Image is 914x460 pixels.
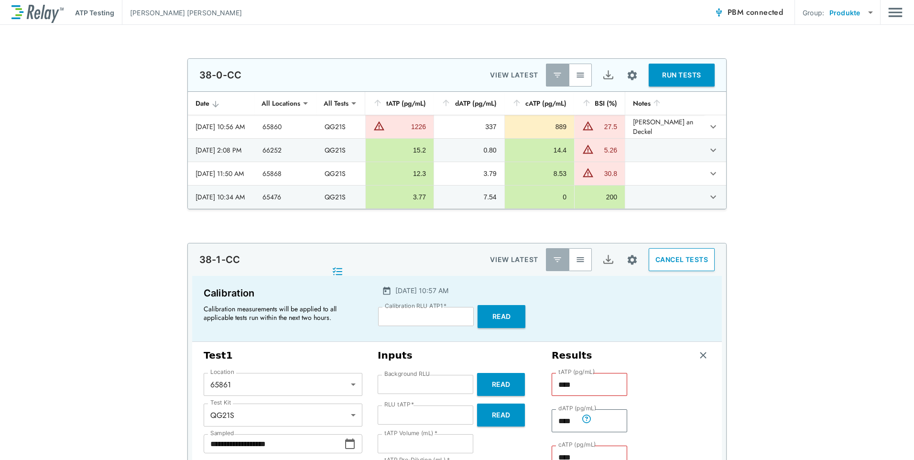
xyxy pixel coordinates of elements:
img: Export Icon [602,254,614,266]
img: Settings Icon [626,254,638,266]
button: Site setup [620,63,645,88]
table: sticky table [188,92,726,209]
p: ATP Testing [75,8,114,18]
td: 66252 [255,139,317,162]
label: tATP Volume (mL) [384,430,437,437]
label: RLU tATP [384,401,414,408]
p: VIEW LATEST [490,254,538,265]
label: Background RLU [384,371,430,377]
div: 65861 [204,375,362,394]
td: QG21S [317,162,365,185]
div: 8.53 [512,169,566,178]
p: Calibration measurements will be applied to all applicable tests run within the next two hours. [204,305,357,322]
img: Settings Icon [626,69,638,81]
label: Location [210,369,234,375]
button: RUN TESTS [649,64,715,87]
img: View All [576,70,585,80]
div: 12.3 [373,169,426,178]
label: tATP (pg/mL) [558,369,595,375]
td: 65868 [255,162,317,185]
th: Date [188,92,255,115]
img: Warning [582,143,594,155]
p: 38-1-CC [199,254,240,265]
div: 3.79 [442,169,497,178]
img: Calender Icon [382,286,392,296]
img: LuminUltra Relay [11,2,64,23]
button: Read [477,404,525,427]
div: BSI (%) [582,98,617,109]
h3: Inputs [378,350,536,361]
div: [DATE] 10:34 AM [196,192,247,202]
div: 5.26 [596,145,617,155]
input: Choose date, selected date is Oct 2, 2025 [204,434,344,453]
img: Latest [553,255,562,264]
div: 14.4 [512,145,566,155]
div: 0.80 [442,145,497,155]
div: All Tests [317,94,355,113]
label: Sampled [210,430,234,437]
p: 38-0-CC [199,69,241,81]
td: QG21S [317,115,365,138]
button: CANCEL TESTS [649,248,715,271]
div: 30.8 [596,169,617,178]
span: PBM [728,6,783,19]
button: Export [597,64,620,87]
div: [DATE] 10:56 AM [196,122,247,131]
button: expand row [705,119,721,135]
iframe: Resource center [760,431,904,453]
div: [DATE] 11:50 AM [196,169,247,178]
label: dATP (pg/mL) [558,405,597,412]
p: [PERSON_NAME] [PERSON_NAME] [130,8,242,18]
div: cATP (pg/mL) [512,98,566,109]
div: QG21S [204,405,362,425]
label: Test Kit [210,399,231,406]
td: QG21S [317,139,365,162]
img: Warning [373,120,385,131]
img: Export Icon [602,69,614,81]
p: Calibration [204,285,361,301]
td: QG21S [317,186,365,208]
button: Site setup [620,247,645,273]
h3: Results [552,350,592,361]
td: 65860 [255,115,317,138]
img: View All [576,255,585,264]
div: 0 [512,192,566,202]
button: Read [478,305,525,328]
div: 7.54 [442,192,497,202]
p: [DATE] 10:57 AM [395,285,448,296]
div: Notes [633,98,696,109]
div: 889 [512,122,566,131]
h3: Test 1 [204,350,362,361]
td: [PERSON_NAME] an Deckel [625,115,704,138]
div: 27.5 [596,122,617,131]
img: Drawer Icon [888,3,903,22]
button: expand row [705,189,721,205]
img: Remove [698,350,708,360]
label: cATP (pg/mL) [558,441,596,448]
button: Export [597,248,620,271]
label: Calibration RLU ATP1 [385,303,446,309]
div: 1226 [387,122,426,131]
p: Group: [803,8,824,18]
div: 3.77 [373,192,426,202]
button: expand row [705,142,721,158]
img: Latest [553,70,562,80]
button: PBM connected [710,3,787,22]
div: dATP (pg/mL) [441,98,497,109]
img: Warning [582,167,594,178]
td: 65476 [255,186,317,208]
div: [DATE] 2:08 PM [196,145,247,155]
p: VIEW LATEST [490,69,538,81]
div: 15.2 [373,145,426,155]
img: Connected Icon [714,8,724,17]
span: connected [746,7,783,18]
div: tATP (pg/mL) [373,98,426,109]
div: 200 [582,192,617,202]
button: Main menu [888,3,903,22]
button: expand row [705,165,721,182]
img: Warning [582,120,594,131]
div: 337 [442,122,497,131]
button: Read [477,373,525,396]
div: All Locations [255,94,307,113]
